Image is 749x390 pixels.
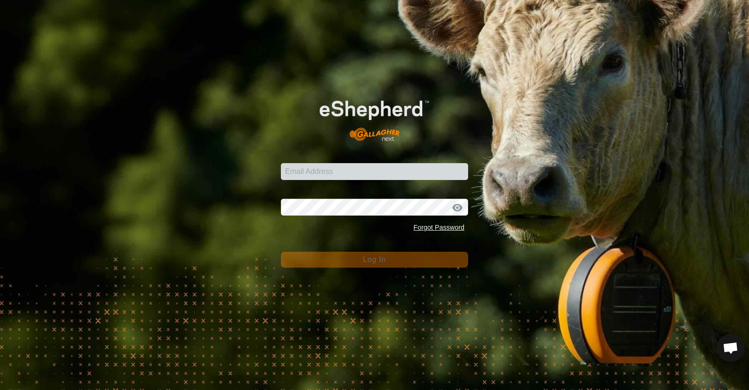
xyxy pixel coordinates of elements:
div: Open chat [717,334,745,362]
span: Log In [363,255,386,263]
a: Forgot Password [413,224,464,231]
img: E-shepherd Logo [300,85,449,149]
button: Log In [281,252,468,268]
input: Email Address [281,163,468,180]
